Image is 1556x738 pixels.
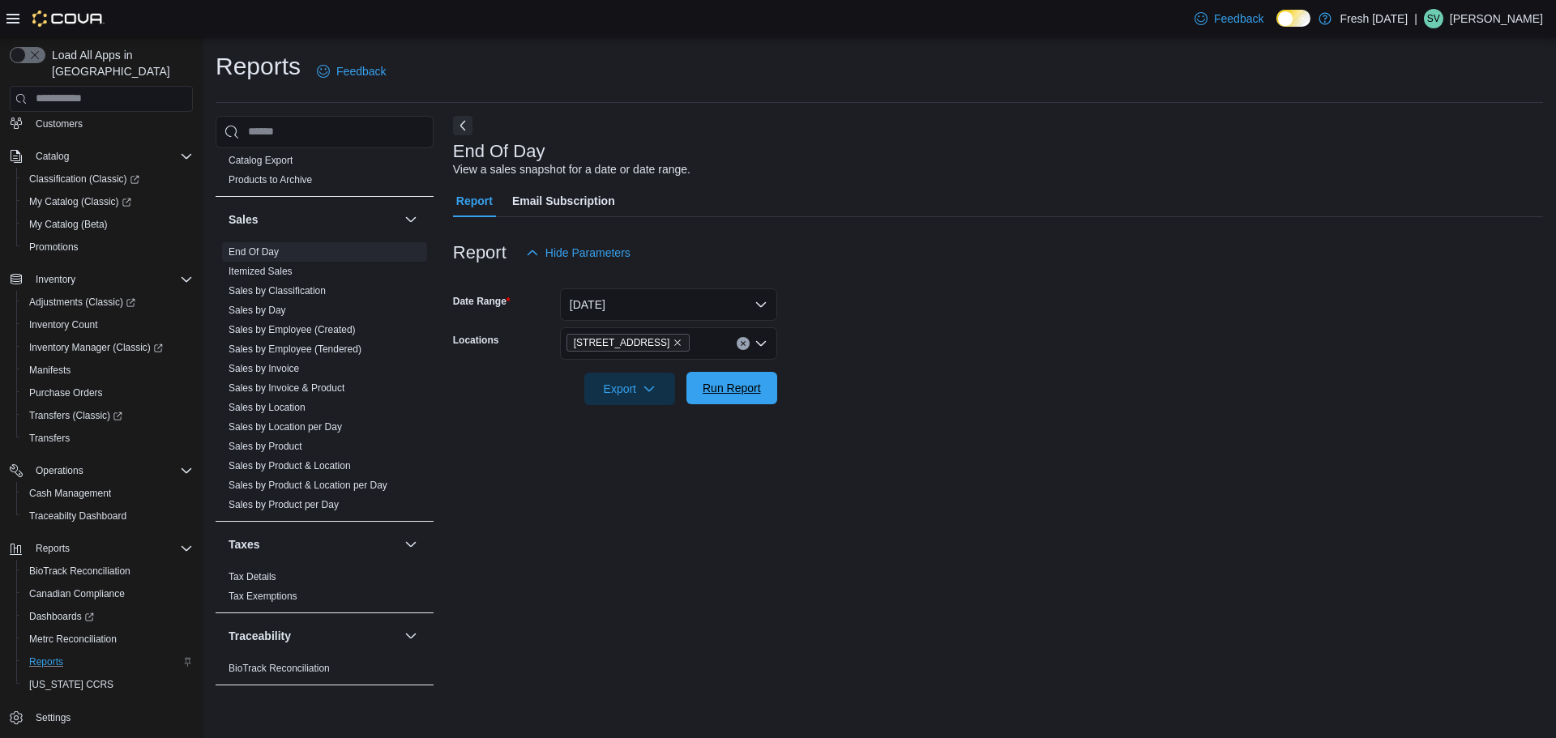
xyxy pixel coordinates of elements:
span: Tax Exemptions [229,590,297,603]
span: Sales by Day [229,304,286,317]
button: Purchase Orders [16,382,199,404]
span: Operations [29,461,193,480]
div: View a sales snapshot for a date or date range. [453,161,690,178]
a: Sales by Product per Day [229,499,339,510]
a: Inventory Count [23,315,105,335]
h3: Sales [229,211,259,228]
a: Transfers (Classic) [23,406,129,425]
a: End Of Day [229,246,279,258]
p: Fresh [DATE] [1340,9,1408,28]
div: Sales [216,242,434,521]
button: Manifests [16,359,199,382]
span: Sales by Employee (Tendered) [229,343,361,356]
span: Promotions [23,237,193,257]
span: Inventory Count [23,315,193,335]
span: Purchase Orders [29,386,103,399]
a: [US_STATE] CCRS [23,675,120,694]
a: Classification (Classic) [16,168,199,190]
span: My Catalog (Classic) [23,192,193,211]
span: Sales by Location per Day [229,420,342,433]
button: Clear input [737,337,750,350]
a: Feedback [310,55,392,87]
a: Manifests [23,360,77,380]
span: Catalog Export [229,154,293,167]
button: Taxes [401,535,421,554]
a: Sales by Product [229,441,302,452]
button: Run Report [686,372,777,404]
span: Sales by Product & Location [229,459,351,472]
span: Inventory [29,270,193,289]
div: Traceability [216,659,434,685]
label: Date Range [453,295,511,308]
button: BioTrack Reconciliation [16,560,199,582]
span: Hide Parameters [545,245,631,261]
span: Reports [29,655,63,668]
a: Sales by Invoice [229,363,299,374]
span: Dashboards [29,610,94,623]
button: Sales [229,211,398,228]
a: Dashboards [16,605,199,628]
a: Sales by Product & Location per Day [229,480,387,491]
span: Adjustments (Classic) [29,296,135,309]
button: Promotions [16,236,199,258]
button: Inventory Count [16,314,199,336]
span: My Catalog (Beta) [29,218,108,231]
span: Run Report [703,380,761,396]
span: Cash Management [29,487,111,500]
a: Catalog Export [229,155,293,166]
a: Traceabilty Dashboard [23,506,133,526]
a: Feedback [1188,2,1270,35]
a: My Catalog (Beta) [23,215,114,234]
a: Settings [29,708,77,727]
h3: End Of Day [453,142,545,161]
h1: Reports [216,50,301,83]
span: Itemized Sales [229,265,293,278]
button: Hide Parameters [519,237,637,269]
span: 1407 Cinnamon Hill Lane [566,334,690,352]
button: Traceabilty Dashboard [16,505,199,527]
button: Reports [29,539,76,558]
span: Settings [36,711,71,724]
button: Catalog [29,147,75,166]
a: Reports [23,652,70,672]
span: Reports [29,539,193,558]
input: Dark Mode [1276,10,1310,27]
a: Adjustments (Classic) [23,292,142,312]
a: Dashboards [23,607,100,626]
span: Reports [36,542,70,555]
span: SV [1427,9,1440,28]
span: Sales by Location [229,401,306,414]
button: Reports [3,537,199,560]
button: Inventory [29,270,82,289]
span: Reports [23,652,193,672]
span: Inventory Manager (Classic) [29,341,163,354]
a: Customers [29,114,89,134]
span: Classification (Classic) [29,173,139,186]
a: Inventory Manager (Classic) [23,338,169,357]
button: Cash Management [16,482,199,505]
span: Feedback [1214,11,1263,27]
span: Manifests [23,360,193,380]
span: Transfers [29,432,70,445]
span: Customers [36,117,83,130]
a: Sales by Employee (Created) [229,324,356,335]
span: Catalog [36,150,69,163]
div: Products [216,151,434,196]
button: Traceability [401,626,421,646]
span: BioTrack Reconciliation [229,662,330,675]
a: Inventory Manager (Classic) [16,336,199,359]
a: Promotions [23,237,85,257]
span: Load All Apps in [GEOGRAPHIC_DATA] [45,47,193,79]
span: Transfers (Classic) [23,406,193,425]
h3: Report [453,243,507,262]
span: Inventory Manager (Classic) [23,338,193,357]
a: Canadian Compliance [23,584,131,604]
button: Catalog [3,145,199,168]
h3: Traceability [229,628,291,644]
span: Report [456,185,493,217]
a: Sales by Classification [229,285,326,296]
span: Traceabilty Dashboard [29,510,126,523]
a: Purchase Orders [23,383,109,403]
button: Export [584,373,675,405]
